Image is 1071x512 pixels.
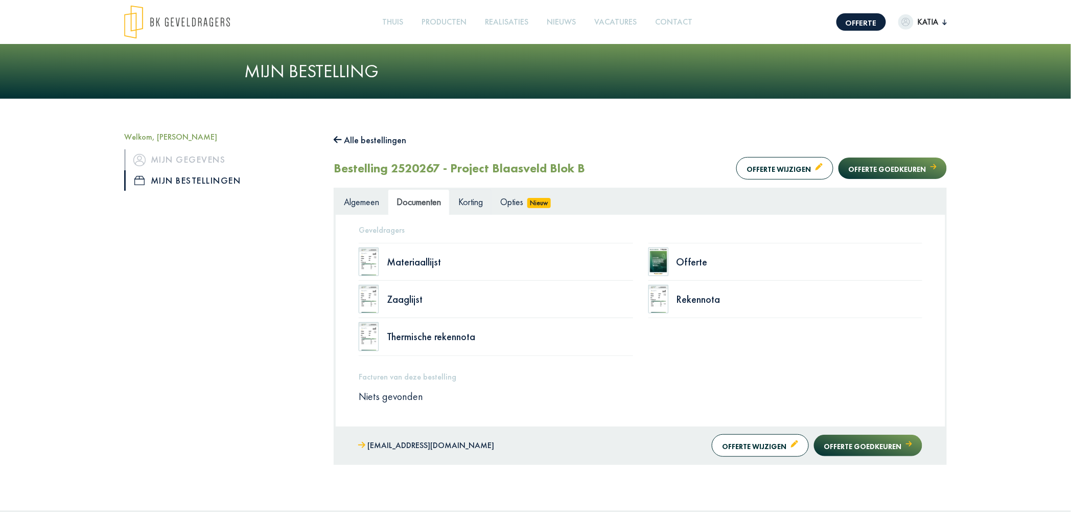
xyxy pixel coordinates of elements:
[846,17,877,28] font: Offerte
[543,11,580,34] a: Nieuws
[244,59,379,83] font: Mijn bestelling
[359,248,379,276] img: dokter
[344,134,406,146] font: Alle bestellingen
[839,158,947,179] button: Offerte goedkeuren
[387,330,475,343] font: Thermische rekennota
[133,154,146,166] img: icon
[547,16,576,27] font: Nieuws
[849,165,926,174] font: Offerte goedkeuren
[124,131,217,142] font: Welkom, [PERSON_NAME]
[918,16,939,27] font: Katia
[124,149,318,170] a: iconMijn gegevens
[367,440,494,451] font: [EMAIL_ADDRESS][DOMAIN_NAME]
[648,285,669,314] img: dokter
[344,196,379,208] font: Algemeen
[397,196,441,208] font: Documenten
[335,189,945,214] ul: Tabbladen
[530,198,548,207] font: Nieuw
[824,442,902,451] font: Offerte goedkeuren
[359,322,379,351] img: dokter
[648,248,669,276] img: dokter
[485,16,528,27] font: Realisaties
[134,176,145,185] img: icon
[378,11,407,34] a: Thuis
[358,438,494,453] a: [EMAIL_ADDRESS][DOMAIN_NAME]
[898,14,947,30] button: Katia
[712,434,809,456] button: Offerte wijzigen
[747,165,811,174] font: Offerte wijzigen
[359,225,405,235] font: Geveldragers
[359,371,456,382] font: Facturen van deze bestelling
[651,11,696,34] a: Contact
[677,255,708,269] font: Offerte
[655,16,692,27] font: Contact
[359,285,379,314] img: dokter
[736,157,833,179] button: Offerte wijzigen
[387,255,441,269] font: Materiaallijst
[422,16,467,27] font: Producten
[334,160,585,176] font: Bestelling 2520267 - Project Blaasveld Blok B
[458,196,483,208] font: Korting
[382,16,403,27] font: Thuis
[124,170,318,191] a: iconMijn bestellingen
[677,293,720,306] font: Rekennota
[814,435,922,456] button: Offerte goedkeuren
[590,11,641,34] a: Vacatures
[359,390,423,403] font: Niets gevonden
[151,174,241,186] font: Mijn bestellingen
[898,14,914,30] img: dummypic.png
[124,5,230,39] img: logo
[594,16,637,27] font: Vacatures
[723,442,787,451] font: Offerte wijzigen
[481,11,532,34] a: Realisaties
[387,293,423,306] font: Zaaglijst
[500,196,523,208] font: Opties
[334,132,406,148] button: Alle bestellingen
[151,153,226,165] font: Mijn gegevens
